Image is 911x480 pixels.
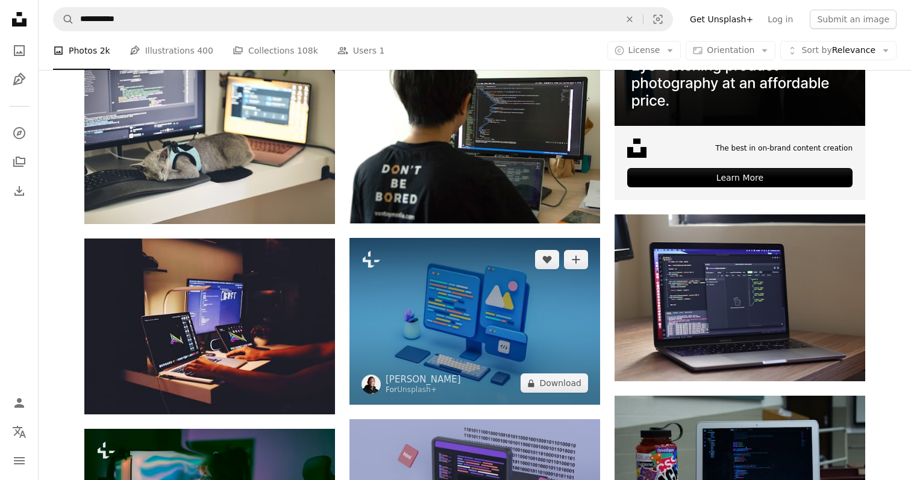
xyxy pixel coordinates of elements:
img: man in black shirt using laptop computer and flat screen monitor [349,57,600,223]
span: 108k [297,44,318,57]
img: woman in black tank top sitting in front of computer [84,238,335,414]
button: Clear [616,8,643,31]
a: Photos [7,39,31,63]
button: Like [535,250,559,269]
button: Download [521,373,588,393]
a: a cat wearing a harness sleeping on a computer desk [84,135,335,146]
button: Submit an image [810,10,897,29]
img: a cat wearing a harness sleeping on a computer desk [84,57,335,224]
a: Explore [7,121,31,145]
a: A computer screen and keyboard on a blue background [349,316,600,326]
a: Users 1 [337,31,385,70]
span: Sort by [801,45,831,55]
a: [PERSON_NAME] [386,373,461,385]
a: man in black shirt using laptop computer and flat screen monitor [349,134,600,145]
div: Learn More [627,168,853,187]
a: Get Unsplash+ [683,10,760,29]
button: Search Unsplash [54,8,74,31]
a: Log in / Sign up [7,391,31,415]
a: Home — Unsplash [7,7,31,34]
button: Visual search [643,8,672,31]
a: Illustrations [7,67,31,92]
span: Relevance [801,45,875,57]
a: Unsplash+ [397,385,437,394]
img: A computer screen and keyboard on a blue background [349,238,600,405]
button: Language [7,420,31,444]
div: For [386,385,461,395]
a: Illustrations 400 [130,31,213,70]
span: 1 [379,44,384,57]
form: Find visuals sitewide [53,7,673,31]
a: Collections [7,150,31,174]
span: License [628,45,660,55]
button: Orientation [686,41,775,60]
img: file-1631678316303-ed18b8b5cb9cimage [627,139,646,158]
a: woman in black tank top sitting in front of computer [84,321,335,332]
button: License [607,41,681,60]
button: Sort byRelevance [780,41,897,60]
span: Orientation [707,45,754,55]
a: Log in [760,10,800,29]
img: Go to Philip Oroni's profile [362,375,381,394]
span: The best in on-brand content creation [715,143,853,154]
a: a laptop computer sitting on top of a wooden desk [615,292,865,303]
img: a laptop computer sitting on top of a wooden desk [615,214,865,381]
a: Download History [7,179,31,203]
span: 400 [197,44,213,57]
button: Menu [7,449,31,473]
a: Collections 108k [233,31,318,70]
button: Add to Collection [564,250,588,269]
